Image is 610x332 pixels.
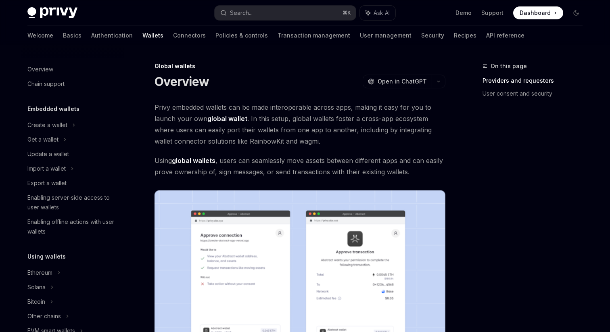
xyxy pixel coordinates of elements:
a: Overview [21,62,124,77]
a: API reference [486,26,524,45]
a: Wallets [142,26,163,45]
span: Using , users can seamlessly move assets between different apps and can easily prove ownership of... [155,155,445,177]
a: Enabling offline actions with user wallets [21,215,124,239]
button: Ask AI [360,6,395,20]
div: Get a wallet [27,135,58,144]
div: Export a wallet [27,178,67,188]
div: Import a wallet [27,164,66,173]
h5: Using wallets [27,252,66,261]
span: Dashboard [520,9,551,17]
div: Bitcoin [27,297,45,307]
div: Enabling server-side access to user wallets [27,193,119,212]
div: Create a wallet [27,120,67,130]
a: Providers and requesters [483,74,589,87]
a: Recipes [454,26,476,45]
span: On this page [491,61,527,71]
div: Overview [27,65,53,74]
div: Global wallets [155,62,445,70]
span: Ask AI [374,9,390,17]
div: Enabling offline actions with user wallets [27,217,119,236]
div: Search... [230,8,253,18]
span: Open in ChatGPT [378,77,427,86]
img: dark logo [27,7,77,19]
a: Chain support [21,77,124,91]
a: User consent and security [483,87,589,100]
button: Search...⌘K [215,6,356,20]
button: Toggle dark mode [570,6,583,19]
a: Policies & controls [215,26,268,45]
a: Dashboard [513,6,563,19]
strong: global wallets [172,157,215,165]
a: User management [360,26,412,45]
span: ⌘ K [343,10,351,16]
h5: Embedded wallets [27,104,79,114]
a: Support [481,9,503,17]
a: Demo [455,9,472,17]
h1: Overview [155,74,209,89]
a: Connectors [173,26,206,45]
a: Update a wallet [21,147,124,161]
a: Security [421,26,444,45]
strong: global wallet [207,115,247,123]
div: Ethereum [27,268,52,278]
div: Solana [27,282,46,292]
button: Open in ChatGPT [363,75,432,88]
a: Transaction management [278,26,350,45]
div: Update a wallet [27,149,69,159]
a: Basics [63,26,81,45]
a: Enabling server-side access to user wallets [21,190,124,215]
div: Chain support [27,79,65,89]
a: Welcome [27,26,53,45]
div: Other chains [27,311,61,321]
span: Privy embedded wallets can be made interoperable across apps, making it easy for you to launch yo... [155,102,445,147]
a: Authentication [91,26,133,45]
a: Export a wallet [21,176,124,190]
